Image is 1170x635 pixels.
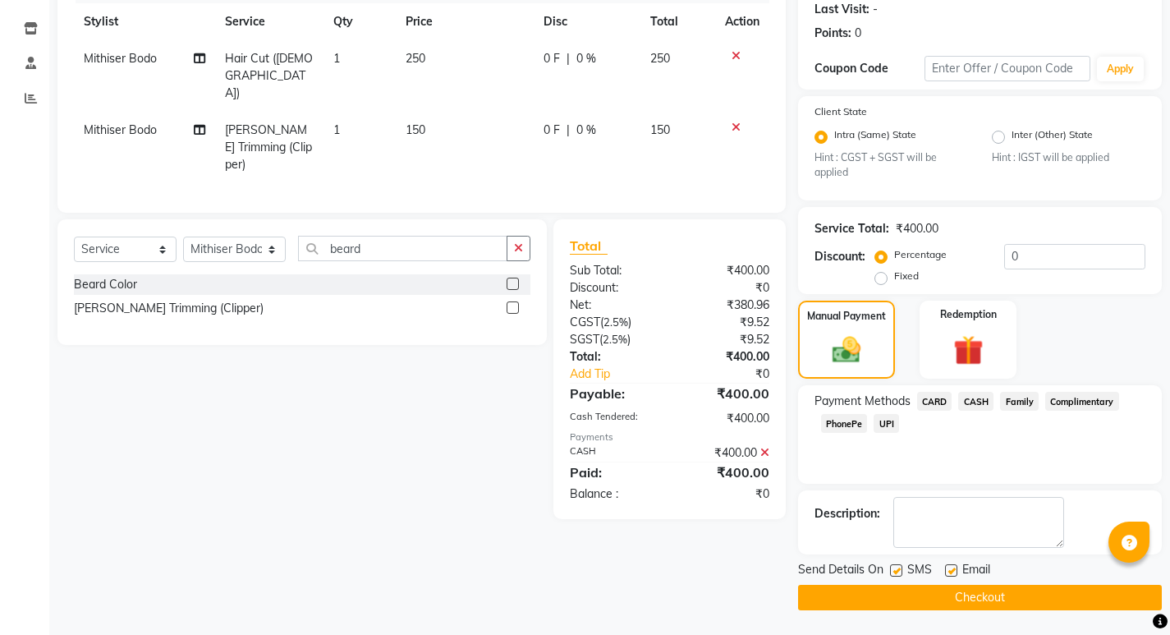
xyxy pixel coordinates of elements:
[925,56,1090,81] input: Enter Offer / Coupon Code
[669,384,781,403] div: ₹400.00
[567,50,570,67] span: |
[821,414,868,433] span: PhonePe
[1045,392,1119,411] span: Complimentary
[333,122,340,137] span: 1
[576,50,596,67] span: 0 %
[74,276,137,293] div: Beard Color
[557,462,669,482] div: Paid:
[917,392,952,411] span: CARD
[557,444,669,462] div: CASH
[894,247,947,262] label: Percentage
[298,236,507,261] input: Search or Scan
[74,300,264,317] div: [PERSON_NAME] Trimming (Clipper)
[557,262,669,279] div: Sub Total:
[84,122,157,137] span: Mithiser Bodo
[669,485,781,503] div: ₹0
[225,51,313,100] span: Hair Cut ([DEMOGRAPHIC_DATA])
[669,297,781,314] div: ₹380.96
[814,104,867,119] label: Client State
[557,297,669,314] div: Net:
[814,25,851,42] div: Points:
[814,393,911,410] span: Payment Methods
[544,50,560,67] span: 0 F
[855,25,861,42] div: 0
[215,3,323,40] th: Service
[544,122,560,139] span: 0 F
[1097,57,1144,81] button: Apply
[323,3,396,40] th: Qty
[958,392,993,411] span: CASH
[798,561,883,582] span: Send Details On
[406,51,425,66] span: 250
[940,307,997,322] label: Redemption
[406,122,425,137] span: 150
[603,333,627,346] span: 2.5%
[874,414,899,433] span: UPI
[534,3,640,40] th: Disc
[576,122,596,139] span: 0 %
[669,314,781,331] div: ₹9.52
[557,366,688,383] a: Add Tip
[669,348,781,366] div: ₹400.00
[669,410,781,427] div: ₹400.00
[557,279,669,297] div: Discount:
[894,269,919,283] label: Fixed
[715,3,769,40] th: Action
[669,279,781,297] div: ₹0
[650,122,670,137] span: 150
[557,410,669,427] div: Cash Tendered:
[907,561,932,582] span: SMS
[873,1,878,18] div: -
[84,51,157,66] span: Mithiser Bodo
[814,1,869,18] div: Last Visit:
[603,315,628,329] span: 2.5%
[567,122,570,139] span: |
[669,444,781,462] div: ₹400.00
[570,332,599,347] span: SGST
[225,122,312,172] span: [PERSON_NAME] Trimming (Clipper)
[814,220,889,237] div: Service Total:
[333,51,340,66] span: 1
[396,3,533,40] th: Price
[834,127,916,147] label: Intra (Same) State
[688,366,782,383] div: ₹0
[1012,127,1093,147] label: Inter (Other) State
[896,220,938,237] div: ₹400.00
[807,309,886,324] label: Manual Payment
[992,150,1145,165] small: Hint : IGST will be applied
[557,384,669,403] div: Payable:
[557,331,669,348] div: ( )
[570,237,608,255] span: Total
[669,262,781,279] div: ₹400.00
[798,585,1162,610] button: Checkout
[557,314,669,331] div: ( )
[557,348,669,366] div: Total:
[814,150,968,181] small: Hint : CGST + SGST will be applied
[74,3,215,40] th: Stylist
[669,462,781,482] div: ₹400.00
[557,485,669,503] div: Balance :
[824,334,869,366] img: _cash.svg
[669,331,781,348] div: ₹9.52
[650,51,670,66] span: 250
[570,430,769,444] div: Payments
[962,561,990,582] span: Email
[814,248,865,265] div: Discount:
[814,505,880,522] div: Description:
[640,3,715,40] th: Total
[570,315,600,329] span: CGST
[1000,392,1039,411] span: Family
[944,332,993,369] img: _gift.svg
[814,60,925,77] div: Coupon Code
